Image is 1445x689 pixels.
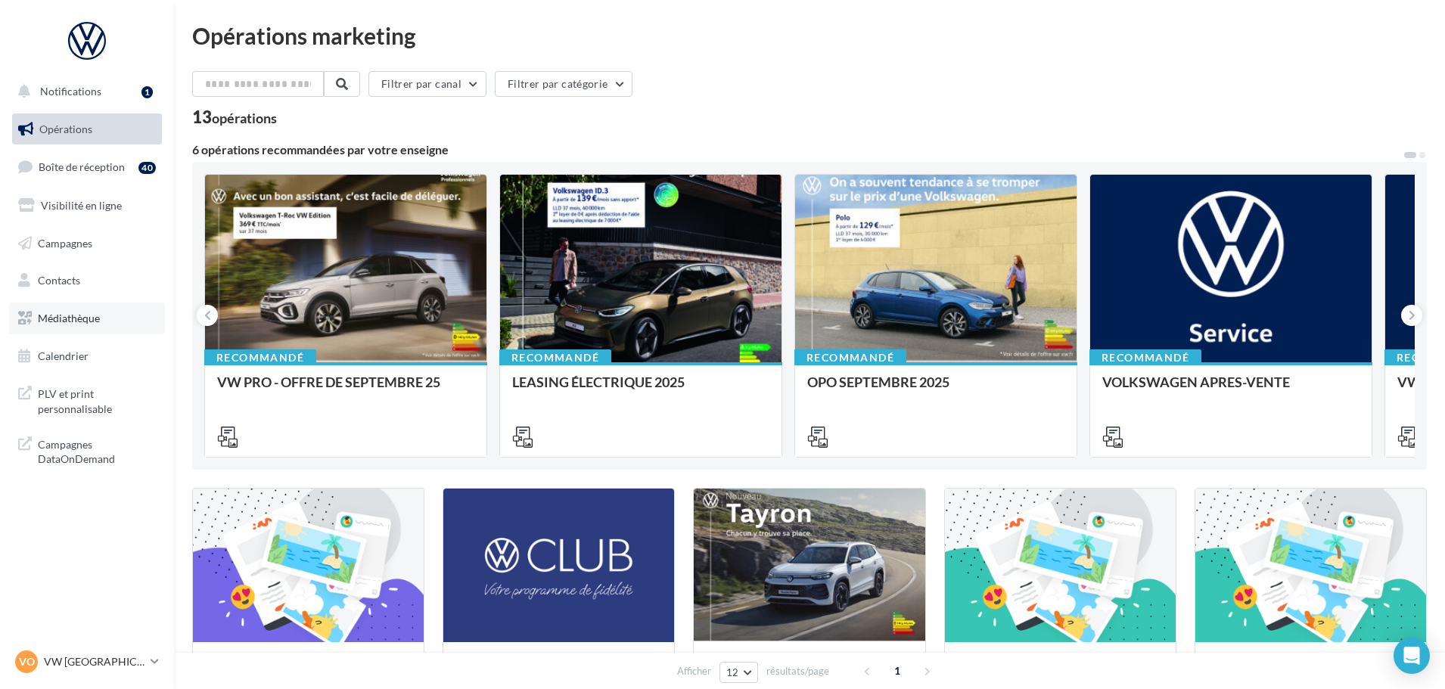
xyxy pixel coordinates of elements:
a: Boîte de réception40 [9,151,165,183]
span: Afficher [677,664,711,678]
p: VW [GEOGRAPHIC_DATA] [44,654,144,669]
div: opérations [212,111,277,125]
span: Visibilité en ligne [41,199,122,212]
span: Notifications [40,85,101,98]
a: Visibilité en ligne [9,190,165,222]
div: 40 [138,162,156,174]
span: PLV et print personnalisable [38,383,156,416]
div: Recommandé [1089,349,1201,366]
div: 1 [141,86,153,98]
span: Médiathèque [38,312,100,324]
a: Calendrier [9,340,165,372]
span: Contacts [38,274,80,287]
span: 12 [726,666,739,678]
div: 13 [192,109,277,126]
a: Opérations [9,113,165,145]
div: VOLKSWAGEN APRES-VENTE [1102,374,1360,405]
div: LEASING ÉLECTRIQUE 2025 [512,374,769,405]
div: OPO SEPTEMBRE 2025 [807,374,1064,405]
span: Calendrier [38,349,89,362]
div: VW PRO - OFFRE DE SEPTEMBRE 25 [217,374,474,405]
span: résultats/page [766,664,829,678]
div: Recommandé [204,349,316,366]
a: PLV et print personnalisable [9,377,165,422]
button: Filtrer par canal [368,71,486,97]
button: Filtrer par catégorie [495,71,632,97]
a: Campagnes [9,228,165,259]
div: Recommandé [794,349,906,366]
span: VO [19,654,35,669]
div: Opérations marketing [192,24,1427,47]
a: Contacts [9,265,165,296]
span: 1 [885,659,909,683]
div: Recommandé [499,349,611,366]
button: 12 [719,662,758,683]
span: Boîte de réception [39,160,125,173]
a: VO VW [GEOGRAPHIC_DATA] [12,647,162,676]
div: 6 opérations recommandées par votre enseigne [192,144,1403,156]
span: Campagnes DataOnDemand [38,434,156,467]
button: Notifications 1 [9,76,159,107]
span: Opérations [39,123,92,135]
a: Campagnes DataOnDemand [9,428,165,473]
span: Campagnes [38,236,92,249]
a: Médiathèque [9,303,165,334]
div: Open Intercom Messenger [1394,638,1430,674]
